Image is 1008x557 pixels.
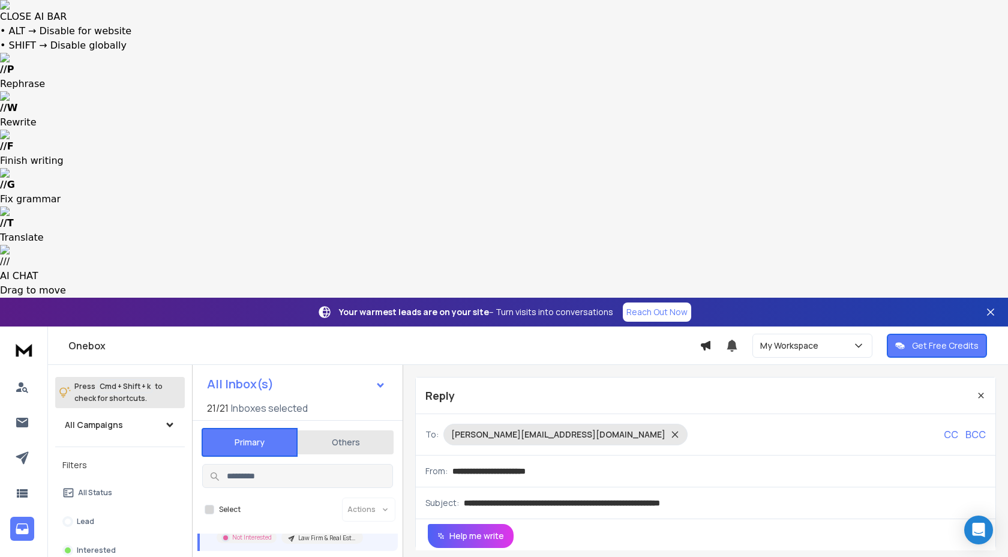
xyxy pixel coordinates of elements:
img: logo [12,339,36,361]
p: – Turn visits into conversations [339,306,613,318]
p: Get Free Credits [912,340,979,352]
a: Reach Out Now [623,303,691,322]
button: Get Free Credits [887,334,987,358]
div: Open Intercom Messenger [964,516,993,544]
p: Reach Out Now [626,306,688,318]
p: My Workspace [760,340,823,352]
strong: Your warmest leads are on your site [339,306,489,318]
h1: Onebox [68,339,700,353]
